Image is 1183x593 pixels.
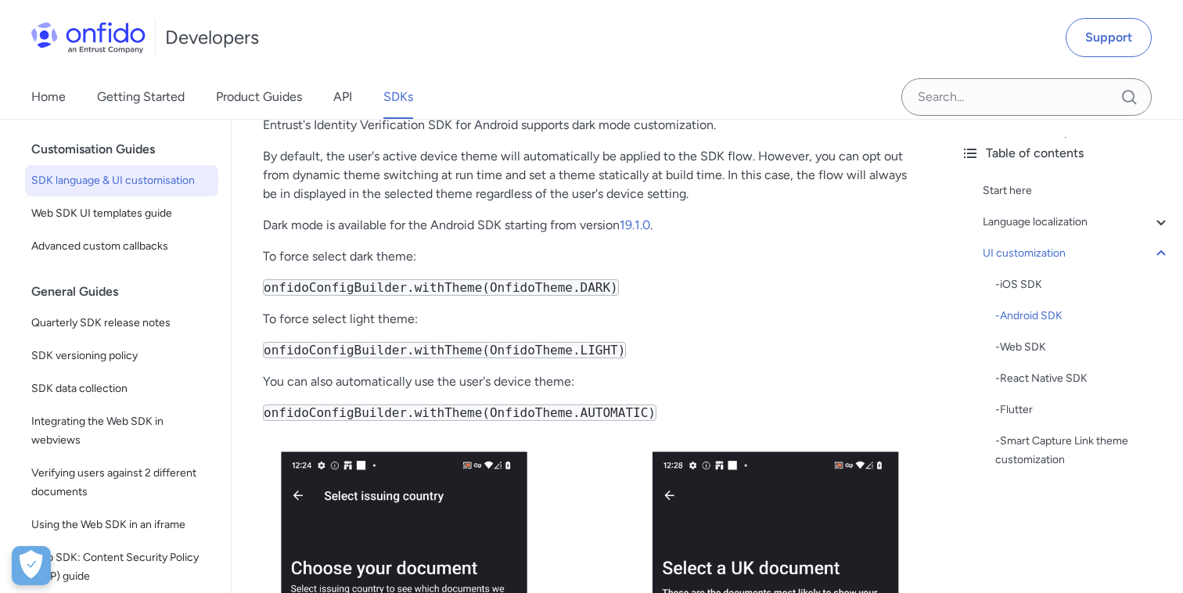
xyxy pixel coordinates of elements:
div: - Smart Capture Link theme customization [995,432,1170,469]
a: -Android SDK [995,307,1170,325]
a: Language localization [983,213,1170,232]
a: Using the Web SDK in an iframe [25,509,218,541]
span: SDK data collection [31,379,212,398]
a: 19.1.0 [620,217,650,232]
span: Advanced custom callbacks [31,237,212,256]
a: SDK versioning policy [25,340,218,372]
div: Table of contents [961,144,1170,163]
p: By default, the user's active device theme will automatically be applied to the SDK flow. However... [263,147,917,203]
span: Web SDK: Content Security Policy (CSP) guide [31,548,212,586]
div: - Web SDK [995,338,1170,357]
a: Web SDK UI templates guide [25,198,218,229]
span: Quarterly SDK release notes [31,314,212,332]
span: Using the Web SDK in an iframe [31,516,212,534]
p: Dark mode is available for the Android SDK starting from version . [263,216,917,235]
div: - iOS SDK [995,275,1170,294]
img: Onfido Logo [31,22,146,53]
a: -iOS SDK [995,275,1170,294]
a: Integrating the Web SDK in webviews [25,406,218,456]
input: Onfido search input field [901,78,1152,116]
p: Entrust's Identity Verification SDK for Android supports dark mode customization. [263,116,917,135]
button: Open Preferences [12,546,51,585]
a: SDK language & UI customisation [25,165,218,196]
a: Getting Started [97,75,185,119]
a: -Web SDK [995,338,1170,357]
div: General Guides [31,276,225,307]
code: onfidoConfigBuilder.withTheme(OnfidoTheme.DARK) [263,279,619,296]
div: Cookie Preferences [12,546,51,585]
a: -Flutter [995,401,1170,419]
span: Verifying users against 2 different documents [31,464,212,501]
a: SDKs [383,75,413,119]
a: -Smart Capture Link theme customization [995,432,1170,469]
h1: Developers [165,25,259,50]
a: SDK data collection [25,373,218,404]
a: Web SDK: Content Security Policy (CSP) guide [25,542,218,592]
span: Web SDK UI templates guide [31,204,212,223]
a: Start here [983,181,1170,200]
span: Integrating the Web SDK in webviews [31,412,212,450]
p: To force select dark theme: [263,247,917,266]
a: Quarterly SDK release notes [25,307,218,339]
code: onfidoConfigBuilder.withTheme(OnfidoTheme.LIGHT) [263,342,626,358]
span: SDK language & UI customisation [31,171,212,190]
p: You can also automatically use the user's device theme: [263,372,917,391]
a: -React Native SDK [995,369,1170,388]
a: Support [1066,18,1152,57]
a: Advanced custom callbacks [25,231,218,262]
a: Product Guides [216,75,302,119]
a: UI customization [983,244,1170,263]
span: SDK versioning policy [31,347,212,365]
code: onfidoConfigBuilder.withTheme(OnfidoTheme.AUTOMATIC) [263,404,656,421]
a: Home [31,75,66,119]
div: - Android SDK [995,307,1170,325]
div: Customisation Guides [31,134,225,165]
a: API [333,75,352,119]
div: - React Native SDK [995,369,1170,388]
div: - Flutter [995,401,1170,419]
p: To force select light theme: [263,310,917,329]
a: Verifying users against 2 different documents [25,458,218,508]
